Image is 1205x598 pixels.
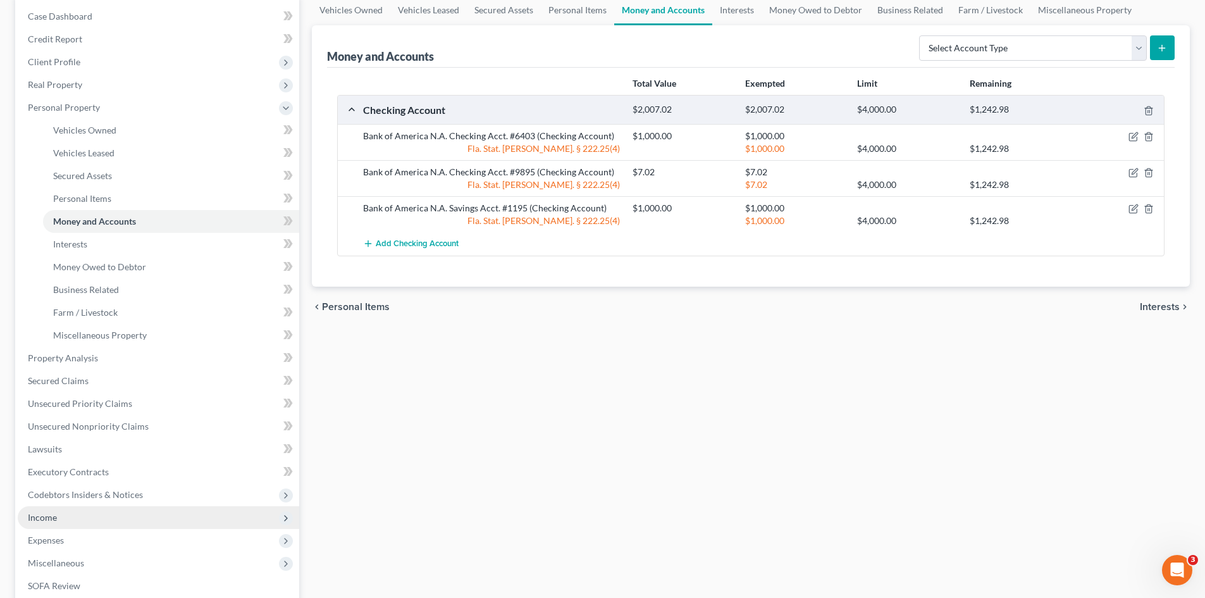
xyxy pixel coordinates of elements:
[18,461,299,483] a: Executory Contracts
[357,166,626,178] div: Bank of America N.A. Checking Acct. #9895 (Checking Account)
[739,166,851,178] div: $7.02
[28,34,82,44] span: Credit Report
[739,178,851,191] div: $7.02
[53,239,87,249] span: Interests
[18,370,299,392] a: Secured Claims
[43,165,299,187] a: Secured Assets
[857,78,877,89] strong: Limit
[43,119,299,142] a: Vehicles Owned
[43,256,299,278] a: Money Owed to Debtor
[633,78,676,89] strong: Total Value
[43,233,299,256] a: Interests
[53,330,147,340] span: Miscellaneous Property
[18,392,299,415] a: Unsecured Priority Claims
[43,324,299,347] a: Miscellaneous Property
[53,147,114,158] span: Vehicles Leased
[28,489,143,500] span: Codebtors Insiders & Notices
[745,78,785,89] strong: Exempted
[626,202,738,215] div: $1,000.00
[28,558,84,568] span: Miscellaneous
[28,11,92,22] span: Case Dashboard
[28,466,109,477] span: Executory Contracts
[357,202,626,215] div: Bank of America N.A. Savings Acct. #1195 (Checking Account)
[28,352,98,363] span: Property Analysis
[357,142,626,155] div: Fla. Stat. [PERSON_NAME]. § 222.25(4)
[312,302,322,312] i: chevron_left
[851,104,963,116] div: $4,000.00
[1180,302,1190,312] i: chevron_right
[28,535,64,545] span: Expenses
[53,216,136,227] span: Money and Accounts
[739,202,851,215] div: $1,000.00
[43,301,299,324] a: Farm / Livestock
[357,130,626,142] div: Bank of America N.A. Checking Acct. #6403 (Checking Account)
[53,170,112,181] span: Secured Assets
[626,130,738,142] div: $1,000.00
[18,415,299,438] a: Unsecured Nonpriority Claims
[312,302,390,312] button: chevron_left Personal Items
[53,261,146,272] span: Money Owed to Debtor
[739,215,851,227] div: $1,000.00
[18,575,299,597] a: SOFA Review
[1140,302,1190,312] button: Interests chevron_right
[327,49,434,64] div: Money and Accounts
[357,103,626,116] div: Checking Account
[28,102,100,113] span: Personal Property
[357,178,626,191] div: Fla. Stat. [PERSON_NAME]. § 222.25(4)
[963,178,1075,191] div: $1,242.98
[739,130,851,142] div: $1,000.00
[28,444,62,454] span: Lawsuits
[1188,555,1198,565] span: 3
[18,28,299,51] a: Credit Report
[53,307,118,318] span: Farm / Livestock
[626,104,738,116] div: $2,007.02
[970,78,1011,89] strong: Remaining
[18,5,299,28] a: Case Dashboard
[1162,555,1192,585] iframe: Intercom live chat
[963,142,1075,155] div: $1,242.98
[53,284,119,295] span: Business Related
[43,278,299,301] a: Business Related
[43,142,299,165] a: Vehicles Leased
[739,142,851,155] div: $1,000.00
[28,375,89,386] span: Secured Claims
[739,104,851,116] div: $2,007.02
[322,302,390,312] span: Personal Items
[357,215,626,227] div: Fla. Stat. [PERSON_NAME]. § 222.25(4)
[28,79,82,90] span: Real Property
[43,210,299,233] a: Money and Accounts
[28,56,80,67] span: Client Profile
[43,187,299,210] a: Personal Items
[851,142,963,155] div: $4,000.00
[363,232,459,256] button: Add Checking Account
[963,215,1075,227] div: $1,242.98
[1140,302,1180,312] span: Interests
[851,178,963,191] div: $4,000.00
[376,239,459,249] span: Add Checking Account
[18,438,299,461] a: Lawsuits
[851,215,963,227] div: $4,000.00
[28,398,132,409] span: Unsecured Priority Claims
[28,512,57,523] span: Income
[28,580,80,591] span: SOFA Review
[53,125,116,135] span: Vehicles Owned
[963,104,1075,116] div: $1,242.98
[626,166,738,178] div: $7.02
[28,421,149,432] span: Unsecured Nonpriority Claims
[53,193,111,204] span: Personal Items
[18,347,299,370] a: Property Analysis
